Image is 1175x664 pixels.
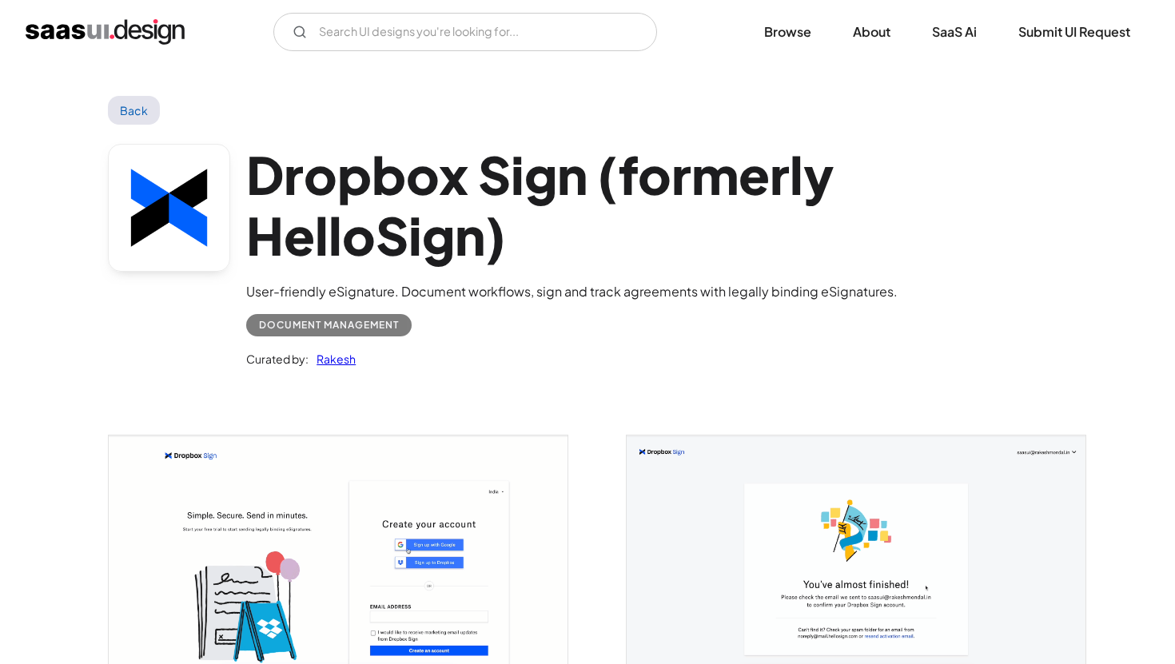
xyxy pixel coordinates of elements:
a: About [834,14,910,50]
form: Email Form [273,13,657,51]
a: Rakesh [309,349,356,368]
div: User-friendly eSignature. Document workflows, sign and track agreements with legally binding eSig... [246,282,1067,301]
a: home [26,19,185,45]
a: Browse [745,14,830,50]
h1: Dropbox Sign (formerly HelloSign) [246,144,1067,267]
a: Submit UI Request [999,14,1149,50]
div: Curated by: [246,349,309,368]
input: Search UI designs you're looking for... [273,13,657,51]
a: SaaS Ai [913,14,996,50]
div: Document Management [259,316,399,335]
a: Back [108,96,160,125]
